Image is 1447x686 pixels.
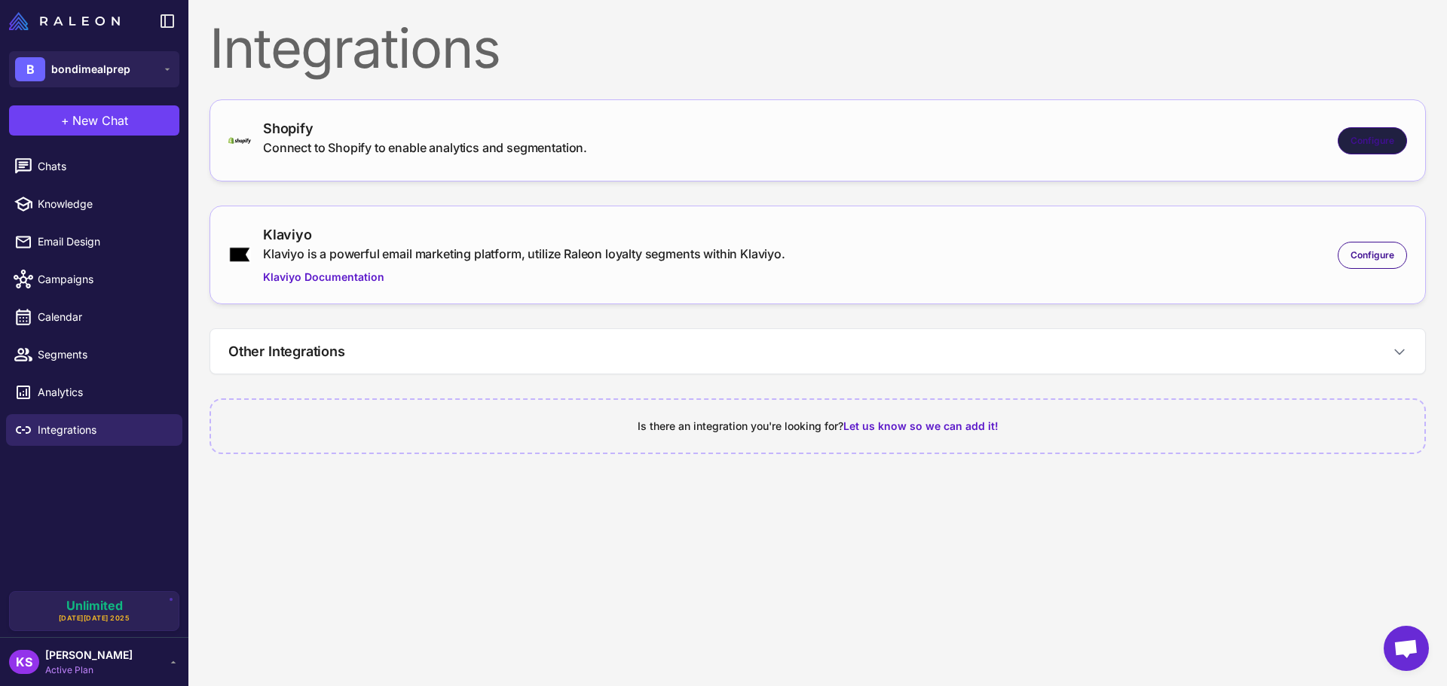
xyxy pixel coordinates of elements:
span: Email Design [38,233,170,250]
div: Is there an integration you're looking for? [229,418,1406,434]
h3: Other Integrations [228,341,345,361]
span: bondimealprep [51,61,130,78]
img: shopify-logo-primary-logo-456baa801ee66a0a435671082365958316831c9960c480451dd0330bcdae304f.svg [228,137,251,144]
span: Chats [38,158,170,175]
a: Analytics [6,377,182,408]
button: Bbondimealprep [9,51,179,87]
span: New Chat [72,111,128,130]
span: Campaigns [38,271,170,288]
div: Connect to Shopify to enable analytics and segmentation. [263,139,587,157]
a: Klaviyo Documentation [263,269,785,285]
span: Segments [38,346,170,363]
div: Shopify [263,118,587,139]
a: Email Design [6,226,182,258]
span: + [61,111,69,130]
div: Integrations [210,21,1426,75]
div: B [15,57,45,81]
span: [DATE][DATE] 2025 [59,613,130,623]
a: Campaigns [6,264,182,295]
img: klaviyo.png [228,246,251,263]
a: Open chat [1384,626,1429,671]
span: Let us know so we can add it! [843,419,999,432]
span: Active Plan [45,663,133,677]
div: Klaviyo [263,224,785,245]
span: Configure [1351,248,1394,262]
span: Calendar [38,309,170,325]
img: Raleon Logo [9,12,120,30]
a: Segments [6,339,182,370]
a: Knowledge [6,188,182,220]
a: Integrations [6,414,182,446]
span: [PERSON_NAME] [45,647,133,663]
span: Unlimited [66,599,123,611]
button: +New Chat [9,105,179,136]
a: Raleon Logo [9,12,126,30]
span: Knowledge [38,196,170,212]
div: KS [9,650,39,674]
div: Klaviyo is a powerful email marketing platform, utilize Raleon loyalty segments within Klaviyo. [263,245,785,263]
button: Other Integrations [210,329,1425,373]
span: Integrations [38,422,170,438]
span: Analytics [38,384,170,401]
a: Calendar [6,301,182,333]
a: Chats [6,151,182,182]
span: Configure [1351,134,1394,148]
